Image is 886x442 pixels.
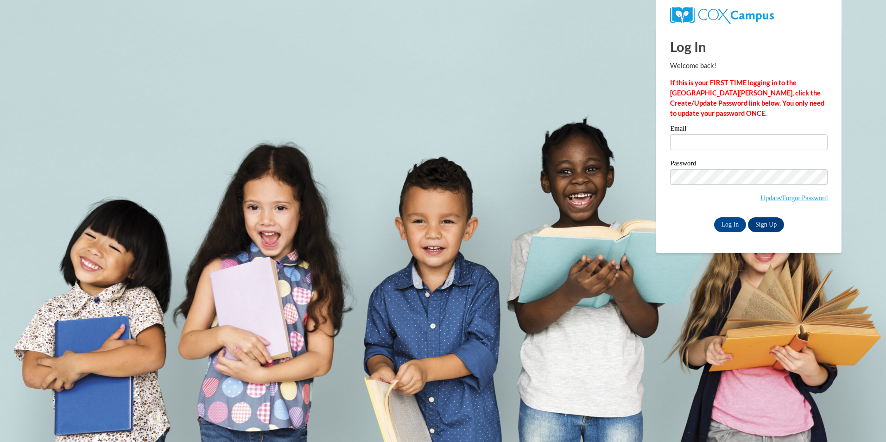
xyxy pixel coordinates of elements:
p: Welcome back! [670,61,828,71]
strong: If this is your FIRST TIME logging in to the [GEOGRAPHIC_DATA][PERSON_NAME], click the Create/Upd... [670,79,824,117]
label: Email [670,125,828,134]
h1: Log In [670,37,828,56]
a: Update/Forgot Password [760,194,828,202]
a: Sign Up [748,217,784,232]
input: Log In [714,217,747,232]
a: COX Campus [670,11,773,19]
img: COX Campus [670,7,773,24]
label: Password [670,160,828,169]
